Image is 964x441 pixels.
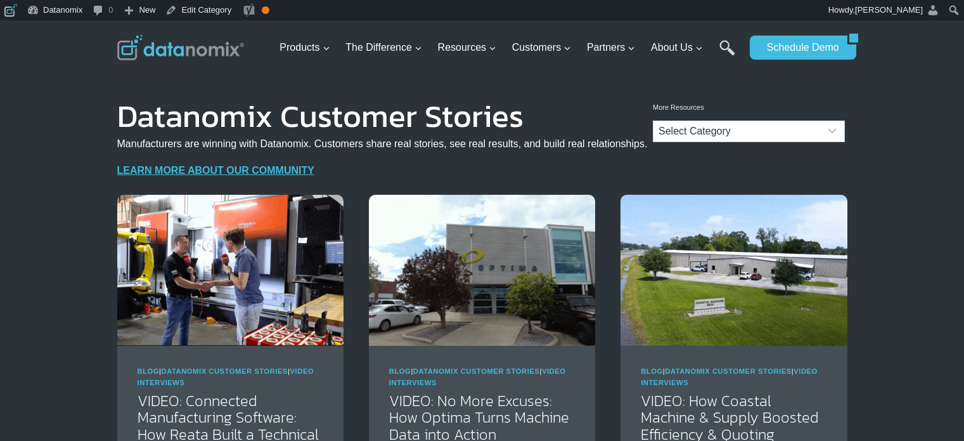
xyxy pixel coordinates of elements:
[651,39,703,56] span: About Us
[138,367,314,386] span: | |
[389,367,411,375] a: Blog
[280,39,330,56] span: Products
[117,35,244,60] img: Datanomix
[653,102,845,114] p: More Resources
[117,107,648,126] h1: Datanomix Customer Stories
[369,195,595,346] img: Discover how Optima Manufacturing uses Datanomix to turn raw machine data into real-time insights...
[274,27,743,69] nav: Primary Navigation
[345,39,422,56] span: The Difference
[117,195,344,346] img: Reata’s Connected Manufacturing Software Ecosystem
[665,367,792,375] a: Datanomix Customer Stories
[413,367,540,375] a: Datanomix Customer Stories
[750,36,847,60] a: Schedule Demo
[641,367,818,386] span: | |
[512,39,571,56] span: Customers
[389,367,566,386] span: | |
[719,40,735,69] a: Search
[117,165,314,176] a: LEARN MORE ABOUT OUR COMMUNITY
[138,367,160,375] a: Blog
[587,39,635,56] span: Partners
[262,6,269,14] div: OK
[117,136,648,152] p: Manufacturers are winning with Datanomix. Customers share real stories, see real results, and bui...
[855,5,923,15] span: [PERSON_NAME]
[162,367,288,375] a: Datanomix Customer Stories
[641,367,663,375] a: Blog
[438,39,496,56] span: Resources
[620,195,847,346] img: Coastal Machine Improves Efficiency & Quotes with Datanomix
